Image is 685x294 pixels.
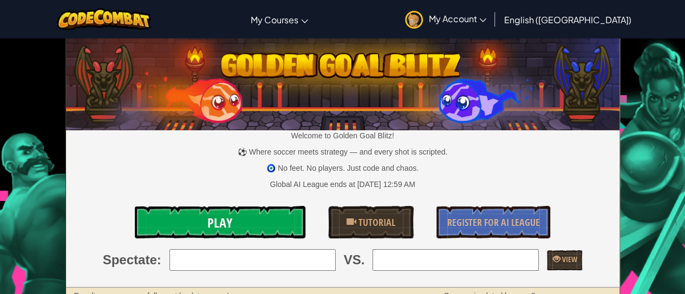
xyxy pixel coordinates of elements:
span: Spectate [103,251,157,269]
a: Register for AI League [436,206,550,238]
span: : [157,251,161,269]
span: Tutorial [356,216,395,229]
a: Tutorial [328,206,414,238]
a: English ([GEOGRAPHIC_DATA]) [498,5,636,34]
p: ⚽ Where soccer meets strategy — and every shot is scripted. [66,146,619,157]
span: Register for AI League [447,216,540,229]
span: My Courses [251,14,298,25]
img: Golden Goal [66,34,619,130]
img: CodeCombat logo [57,8,152,30]
span: Play [207,214,232,231]
span: View [560,254,577,264]
p: 🧿 No feet. No players. Just code and chaos. [66,163,619,173]
a: My Account [400,2,492,36]
span: My Account [428,13,486,24]
div: Global AI League ends at [DATE] 12:59 AM [270,179,415,190]
img: avatar [405,11,423,29]
span: VS. [344,251,365,269]
span: English ([GEOGRAPHIC_DATA]) [504,14,631,25]
p: Welcome to Golden Goal Blitz! [66,130,619,141]
a: My Courses [245,5,314,34]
